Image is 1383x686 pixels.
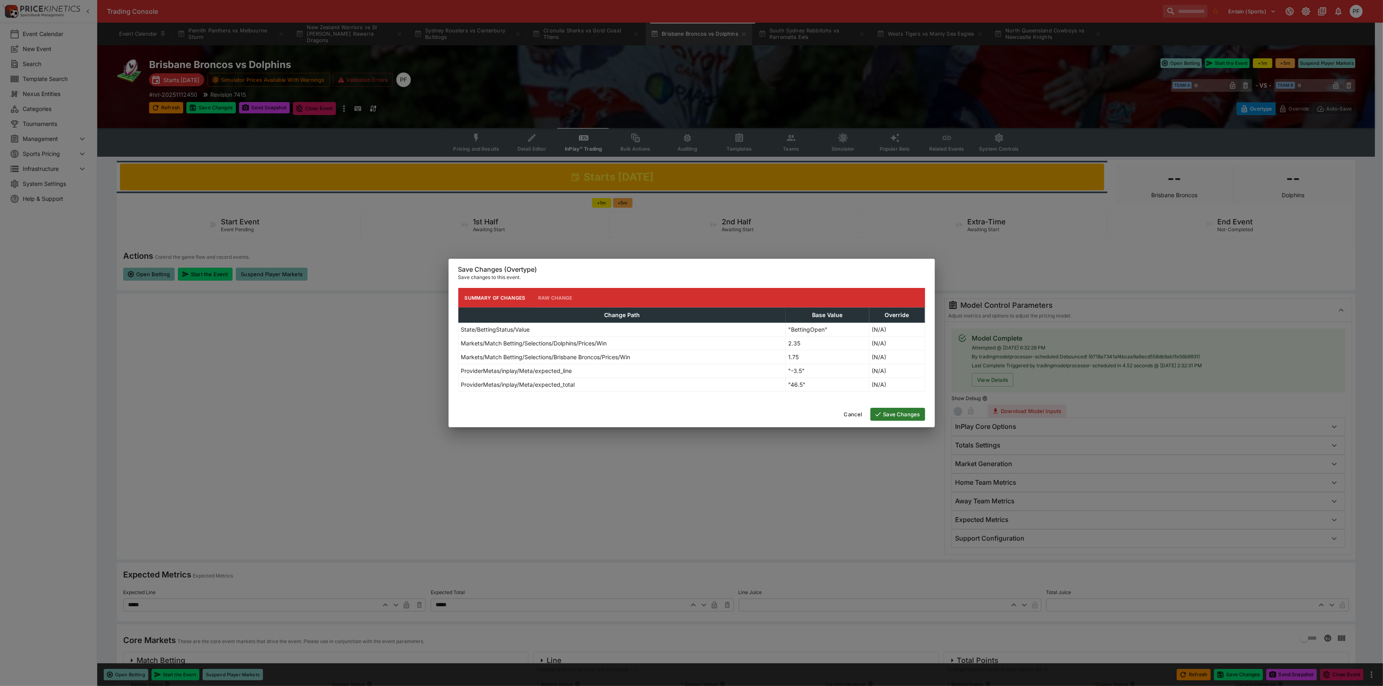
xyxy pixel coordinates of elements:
p: Markets/Match Betting/Selections/Brisbane Broncos/Prices/Win [461,353,631,361]
th: Base Value [786,308,869,323]
td: (N/A) [869,364,925,378]
p: ProviderMetas/inplay/Meta/expected_total [461,380,575,389]
button: Raw Change [532,288,579,307]
p: ProviderMetas/inplay/Meta/expected_line [461,366,572,375]
td: 2.35 [786,337,869,350]
button: Save Changes [870,408,925,421]
th: Override [869,308,925,323]
h6: Save Changes (Overtype) [458,265,925,274]
p: Save changes to this event. [458,273,925,281]
td: 1.75 [786,350,869,364]
td: (N/A) [869,337,925,350]
td: (N/A) [869,350,925,364]
td: (N/A) [869,378,925,392]
td: "46.5" [786,378,869,392]
td: "-3.5" [786,364,869,378]
button: Summary of Changes [458,288,532,307]
td: (N/A) [869,323,925,337]
button: Cancel [839,408,867,421]
td: "BettingOpen" [786,323,869,337]
p: Markets/Match Betting/Selections/Dolphins/Prices/Win [461,339,607,347]
th: Change Path [458,308,786,323]
p: State/BettingStatus/Value [461,325,530,334]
